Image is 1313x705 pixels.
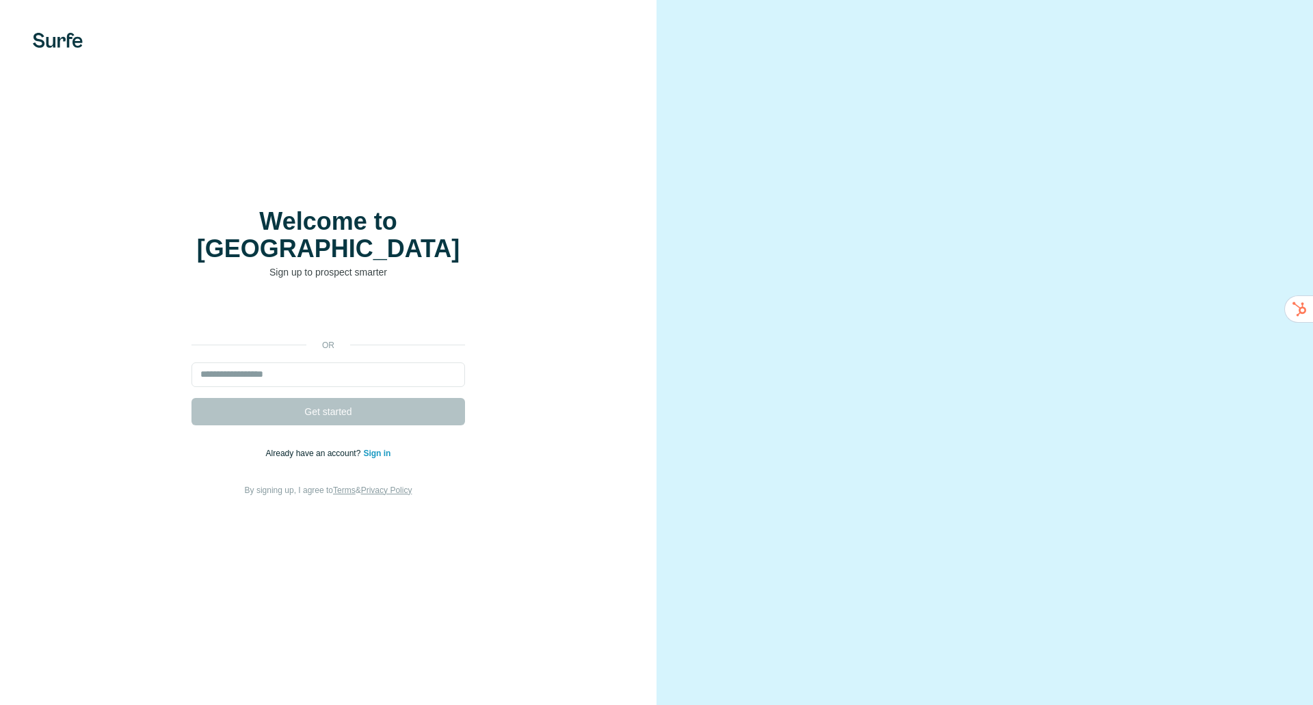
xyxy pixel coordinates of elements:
[361,485,412,495] a: Privacy Policy
[266,449,364,458] span: Already have an account?
[333,485,356,495] a: Terms
[245,485,412,495] span: By signing up, I agree to &
[185,300,472,330] iframe: Bouton "Se connecter avec Google"
[363,449,390,458] a: Sign in
[191,208,465,263] h1: Welcome to [GEOGRAPHIC_DATA]
[191,265,465,279] p: Sign up to prospect smarter
[306,339,350,351] p: or
[33,33,83,48] img: Surfe's logo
